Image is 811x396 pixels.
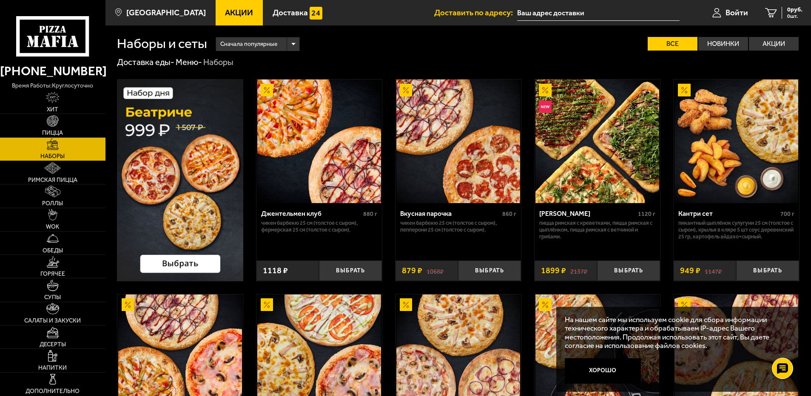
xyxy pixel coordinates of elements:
[402,266,422,275] span: 879 ₽
[28,177,77,183] span: Римская пицца
[736,260,799,281] button: Выбрать
[117,37,207,51] h1: Наборы и сеты
[539,220,655,240] p: Пицца Римская с креветками, Пицца Римская с цыплёнком, Пицца Римская с ветчиной и грибами.
[400,209,500,218] div: Вкусная парочка
[400,84,413,96] img: Акционный
[541,266,566,275] span: 1899 ₽
[44,294,61,300] span: Супы
[638,210,655,218] span: 1120 г
[539,298,552,311] img: Акционный
[126,8,206,17] span: [GEOGRAPHIC_DATA]
[680,266,700,275] span: 949 ₽
[40,153,65,159] span: Наборы
[597,260,660,281] button: Выбрать
[458,260,521,281] button: Выбрать
[502,210,516,218] span: 860 г
[648,37,697,51] label: Все
[220,36,277,52] span: Сначала популярные
[46,224,59,230] span: WOK
[535,79,659,203] img: Мама Миа
[434,8,517,17] span: Доставить по адресу:
[257,79,381,203] img: Джентельмен клуб
[43,248,63,254] span: Обеды
[674,79,799,203] a: АкционныйКантри сет
[363,210,377,218] span: 880 г
[678,220,794,240] p: Пикантный цыплёнок сулугуни 25 см (толстое с сыром), крылья в кляре 5 шт соус деревенский 25 гр, ...
[749,37,799,51] label: Акции
[263,266,288,275] span: 1118 ₽
[47,107,58,113] span: Хит
[40,271,65,277] span: Горячее
[705,266,722,275] s: 1147 ₽
[122,298,134,311] img: Акционный
[256,79,382,203] a: АкционныйДжентельмен клуб
[678,298,691,311] img: Акционный
[787,7,802,13] span: 0 руб.
[319,260,382,281] button: Выбрать
[535,79,660,203] a: АкционныйНовинкаМама Миа
[396,79,521,203] a: АкционныйВкусная парочка
[225,8,253,17] span: Акции
[780,210,794,218] span: 700 г
[24,318,81,324] span: Салаты и закуски
[787,14,802,19] span: 0 шт.
[117,57,174,67] a: Доставка еды-
[176,57,202,67] a: Меню-
[261,220,377,233] p: Чикен Барбекю 25 см (толстое с сыром), Фермерская 25 см (толстое с сыром).
[674,79,798,203] img: Кантри сет
[539,209,636,218] div: [PERSON_NAME]
[261,209,361,218] div: Джентельмен клуб
[26,388,80,394] span: Дополнительно
[678,84,691,96] img: Акционный
[400,298,413,311] img: Акционный
[42,130,63,136] span: Пицца
[40,342,66,348] span: Десерты
[38,365,67,371] span: Напитки
[261,84,273,96] img: Акционный
[565,358,641,384] button: Хорошо
[261,298,273,311] img: Акционный
[539,101,552,113] img: Новинка
[565,315,786,350] p: На нашем сайте мы используем cookie для сбора информации технического характера и обрабатываем IP...
[539,84,552,96] img: Акционный
[396,79,520,203] img: Вкусная парочка
[273,8,308,17] span: Доставка
[570,266,587,275] s: 2137 ₽
[678,209,778,218] div: Кантри сет
[726,8,748,17] span: Войти
[42,201,63,206] span: Роллы
[427,266,444,275] s: 1068 ₽
[203,57,233,68] div: Наборы
[310,7,322,20] img: 15daf4d41897b9f0e9f617042186c801.svg
[698,37,748,51] label: Новинки
[517,5,679,21] input: Ваш адрес доставки
[400,220,516,233] p: Чикен Барбекю 25 см (толстое с сыром), Пепперони 25 см (толстое с сыром).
